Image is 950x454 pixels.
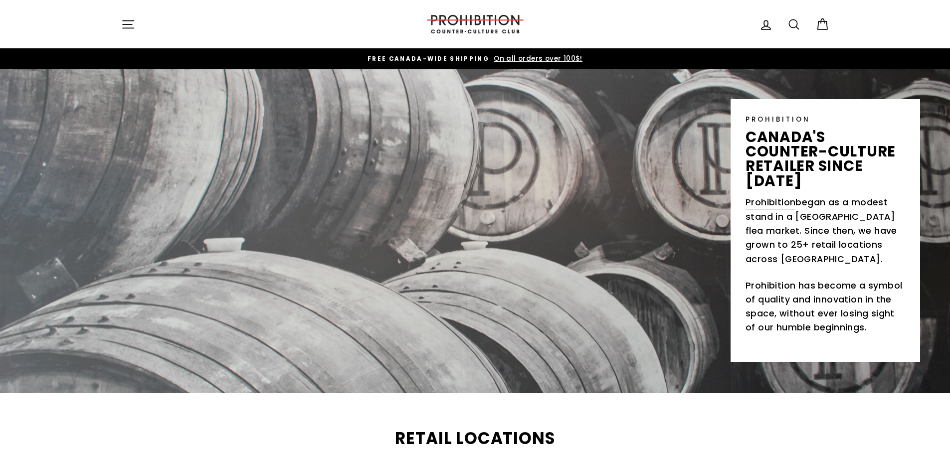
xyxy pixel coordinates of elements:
p: PROHIBITION [746,114,905,125]
a: Prohibition [746,195,795,210]
p: began as a modest stand in a [GEOGRAPHIC_DATA] flea market. Since then, we have grown to 25+ reta... [746,195,905,266]
p: canada's counter-culture retailer since [DATE] [746,130,905,188]
p: Prohibition has become a symbol of quality and innovation in the space, without ever losing sight... [746,279,905,335]
h2: Retail Locations [121,431,829,447]
span: On all orders over 100$! [491,54,582,63]
span: FREE CANADA-WIDE SHIPPING [368,55,489,63]
img: PROHIBITION COUNTER-CULTURE CLUB [425,15,525,33]
a: FREE CANADA-WIDE SHIPPING On all orders over 100$! [124,53,827,64]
